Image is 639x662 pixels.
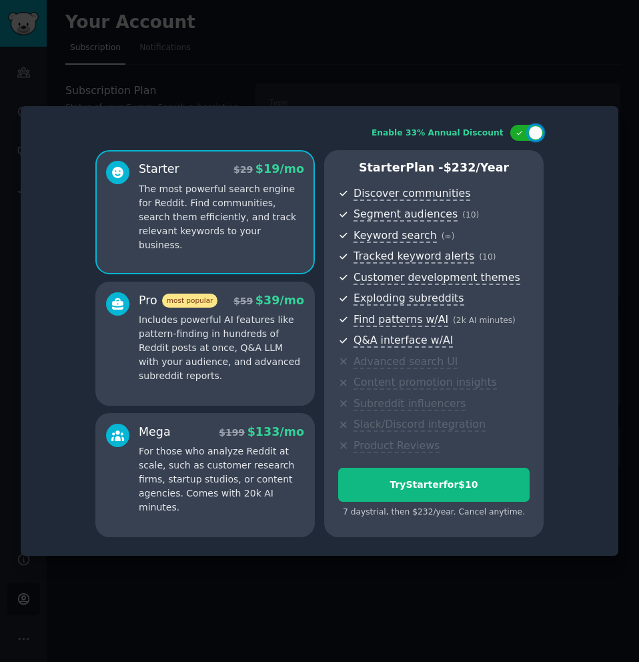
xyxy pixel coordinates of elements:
span: Subreddit influencers [354,397,466,411]
span: $ 59 [233,296,253,306]
span: Find patterns w/AI [354,313,448,327]
span: ( ∞ ) [442,232,455,241]
button: TryStarterfor$10 [338,468,530,502]
p: Starter Plan - [338,159,530,176]
span: Content promotion insights [354,376,497,390]
span: $ 199 [219,427,245,438]
span: Exploding subreddits [354,292,464,306]
div: Enable 33% Annual Discount [372,127,504,139]
span: Tracked keyword alerts [354,250,474,264]
span: Customer development themes [354,271,520,285]
span: ( 10 ) [479,252,496,262]
div: Mega [139,424,171,440]
span: most popular [162,294,218,308]
div: Pro [139,292,217,309]
span: Advanced search UI [354,355,458,369]
span: Slack/Discord integration [354,418,486,432]
span: ( 2k AI minutes ) [453,316,516,325]
span: Discover communities [354,187,470,201]
p: For those who analyze Reddit at scale, such as customer research firms, startup studios, or conte... [139,444,304,515]
p: The most powerful search engine for Reddit. Find communities, search them efficiently, and track ... [139,182,304,252]
span: Keyword search [354,229,437,243]
span: $ 133 /mo [247,425,304,438]
p: Includes powerful AI features like pattern-finding in hundreds of Reddit posts at once, Q&A LLM w... [139,313,304,383]
span: Segment audiences [354,208,458,222]
div: Starter [139,161,179,178]
span: ( 10 ) [462,210,479,220]
span: Q&A interface w/AI [354,334,453,348]
div: 7 days trial, then $ 232 /year . Cancel anytime. [338,507,530,519]
span: $ 19 /mo [255,162,304,176]
div: Try Starter for $10 [339,478,529,492]
span: $ 29 [233,164,253,175]
span: $ 232 /year [444,161,509,174]
span: $ 39 /mo [255,294,304,307]
span: Product Reviews [354,439,440,453]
